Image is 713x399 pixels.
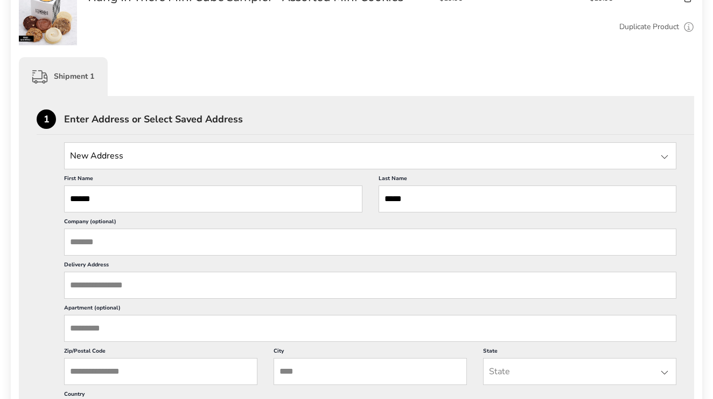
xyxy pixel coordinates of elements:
[64,358,257,385] input: ZIP
[274,358,467,385] input: City
[64,272,676,299] input: Delivery Address
[379,185,677,212] input: Last Name
[64,261,676,272] label: Delivery Address
[483,358,676,385] input: State
[64,304,676,315] label: Apartment (optional)
[19,57,108,96] div: Shipment 1
[64,175,362,185] label: First Name
[64,315,676,342] input: Apartment
[37,109,56,129] div: 1
[274,347,467,358] label: City
[64,142,676,169] input: State
[64,218,676,229] label: Company (optional)
[379,175,677,185] label: Last Name
[64,185,362,212] input: First Name
[483,347,676,358] label: State
[619,21,679,33] a: Duplicate Product
[64,347,257,358] label: Zip/Postal Code
[64,229,676,256] input: Company
[64,114,694,124] div: Enter Address or Select Saved Address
